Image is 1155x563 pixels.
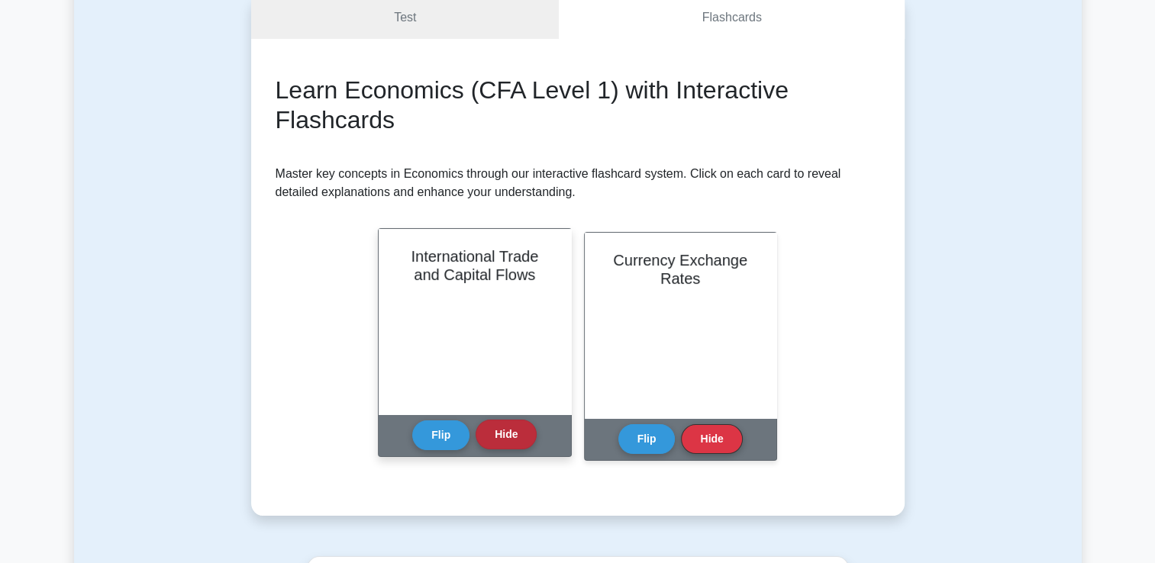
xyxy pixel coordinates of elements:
button: Hide [476,420,537,449]
p: Master key concepts in Economics through our interactive flashcard system. Click on each card to ... [276,165,880,201]
button: Flip [618,424,676,454]
h2: Currency Exchange Rates [603,251,758,288]
button: Flip [412,420,469,450]
h2: Learn Economics (CFA Level 1) with Interactive Flashcards [276,76,880,134]
h2: International Trade and Capital Flows [397,247,552,284]
button: Hide [681,424,742,454]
